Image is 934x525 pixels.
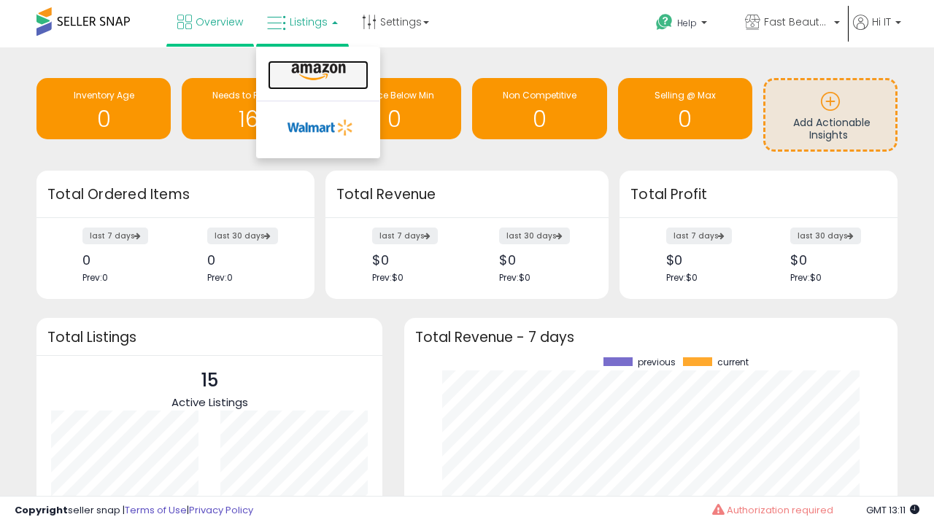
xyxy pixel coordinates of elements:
div: $0 [499,252,583,268]
div: 0 [207,252,289,268]
span: Add Actionable Insights [793,115,871,143]
a: Hi IT [853,15,901,47]
div: 0 [82,252,164,268]
span: Fast Beauty ([GEOGRAPHIC_DATA]) [764,15,830,29]
span: Prev: 0 [207,271,233,284]
a: BB Price Below Min 0 [327,78,461,139]
span: Active Listings [171,394,248,410]
span: Needs to Reprice [212,89,286,101]
label: last 30 days [499,227,570,244]
span: Selling @ Max [655,89,716,101]
a: Privacy Policy [189,503,253,517]
h3: Total Revenue [336,184,598,205]
a: Add Actionable Insights [765,80,895,149]
label: last 7 days [82,227,148,244]
span: BB Price Below Min [354,89,434,101]
label: last 7 days [372,227,438,244]
span: Non Competitive [503,89,576,101]
h1: 0 [479,107,599,131]
h1: 16 [189,107,309,131]
a: Terms of Use [125,503,187,517]
span: Prev: $0 [499,271,530,284]
p: 15 [171,367,248,394]
span: Prev: $0 [372,271,404,284]
span: Hi IT [872,15,891,29]
span: Prev: 0 [82,271,108,284]
span: previous [638,357,676,367]
label: last 7 days [666,227,732,244]
div: $0 [372,252,456,268]
span: Listings [290,15,328,29]
h1: 0 [334,107,454,131]
div: $0 [790,252,872,268]
span: 2025-08-17 13:11 GMT [866,503,919,517]
a: Help [644,2,732,47]
h3: Total Revenue - 7 days [415,332,887,343]
label: last 30 days [790,227,861,244]
i: Get Help [655,13,674,31]
a: Non Competitive 0 [472,78,606,139]
span: Prev: $0 [666,271,698,284]
span: current [717,357,749,367]
a: Needs to Reprice 16 [182,78,316,139]
h3: Total Ordered Items [47,184,304,205]
label: last 30 days [207,227,278,244]
a: Selling @ Max 0 [618,78,752,139]
strong: Copyright [15,503,68,517]
span: Help [677,17,697,29]
h1: 0 [625,107,745,131]
div: $0 [666,252,748,268]
h1: 0 [44,107,163,131]
span: Overview [196,15,243,29]
a: Inventory Age 0 [36,78,171,139]
span: Inventory Age [74,89,134,101]
div: seller snap | | [15,504,253,518]
span: Prev: $0 [790,271,822,284]
h3: Total Listings [47,332,371,343]
h3: Total Profit [630,184,887,205]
